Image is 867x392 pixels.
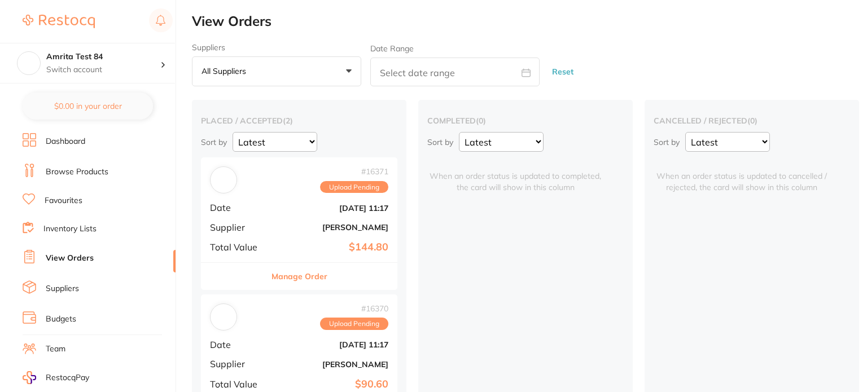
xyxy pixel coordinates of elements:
[46,314,76,325] a: Budgets
[23,371,36,384] img: RestocqPay
[320,181,388,193] span: Upload Pending
[202,66,251,76] p: All suppliers
[43,223,97,235] a: Inventory Lists
[370,44,414,53] label: Date Range
[46,283,79,294] a: Suppliers
[320,304,388,313] span: # 16370
[46,136,85,147] a: Dashboard
[192,43,361,52] label: Suppliers
[654,157,830,193] span: When an order status is updated to cancelled / rejected, the card will show in this column
[201,116,397,126] h2: placed / accepted ( 2 )
[23,371,89,384] a: RestocqPay
[272,263,327,290] button: Manage Order
[46,343,65,355] a: Team
[654,137,680,147] p: Sort by
[427,116,624,126] h2: completed ( 0 )
[213,169,234,191] img: Henry Schein Halas
[46,166,108,178] a: Browse Products
[210,202,266,213] span: Date
[370,58,540,86] input: Select date range
[17,52,40,74] img: Amrita Test 84
[201,137,227,147] p: Sort by
[210,359,266,369] span: Supplier
[46,372,89,384] span: RestocqPay
[213,306,234,328] img: Adam Dental
[275,360,388,369] b: [PERSON_NAME]
[275,241,388,253] b: $144.80
[210,242,266,252] span: Total Value
[46,64,160,76] p: Switch account
[654,116,850,126] h2: cancelled / rejected ( 0 )
[275,378,388,390] b: $90.60
[427,137,453,147] p: Sort by
[45,195,82,206] a: Favourites
[210,379,266,389] span: Total Value
[320,318,388,330] span: Upload Pending
[210,340,266,350] span: Date
[549,57,577,87] button: Reset
[23,93,153,120] button: $0.00 in your order
[23,8,95,34] a: Restocq Logo
[201,157,397,290] div: Henry Schein Halas#16371Upload PendingDate[DATE] 11:17Supplier[PERSON_NAME]Total Value$144.80Mana...
[320,167,388,176] span: # 16371
[210,222,266,232] span: Supplier
[275,223,388,232] b: [PERSON_NAME]
[192,14,867,29] h2: View Orders
[427,157,603,193] span: When an order status is updated to completed, the card will show in this column
[192,56,361,87] button: All suppliers
[46,253,94,264] a: View Orders
[46,51,160,63] h4: Amrita Test 84
[275,340,388,349] b: [DATE] 11:17
[275,204,388,213] b: [DATE] 11:17
[23,15,95,28] img: Restocq Logo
